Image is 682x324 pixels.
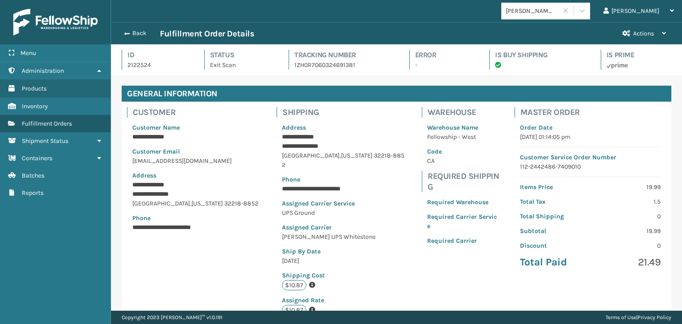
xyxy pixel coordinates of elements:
[294,50,393,60] h4: Tracking Number
[210,50,273,60] h4: Status
[132,172,156,179] span: Address
[282,199,406,208] p: Assigned Carrier Service
[427,156,499,166] p: CA
[427,212,499,231] p: Required Carrier Service
[520,132,661,142] p: [DATE] 01:14:05 pm
[282,305,306,315] p: $10.87
[415,60,474,70] p: -
[427,132,499,142] p: Fellowship - West
[22,154,52,162] span: Containers
[428,171,504,192] h4: Required Shipping
[282,296,406,305] p: Assigned Rate
[415,50,474,60] h4: Error
[520,182,585,192] p: Items Price
[282,271,406,280] p: Shipping Cost
[595,182,661,192] p: 19.99
[427,236,499,245] p: Required Carrier
[282,247,406,256] p: Ship By Date
[341,152,373,159] span: [US_STATE]
[22,85,47,92] span: Products
[132,147,261,156] p: Customer Email
[282,232,406,241] p: [PERSON_NAME] UPS Whitestone
[132,200,190,207] span: [GEOGRAPHIC_DATA]
[22,189,44,197] span: Reports
[520,162,661,171] p: 112-2442486-7409010
[520,212,585,221] p: Total Shipping
[595,241,661,250] p: 0
[22,172,44,179] span: Batches
[127,50,188,60] h4: Id
[606,314,636,320] a: Terms of Use
[22,120,72,127] span: Fulfillment Orders
[520,197,585,206] p: Total Tax
[595,197,661,206] p: 1.5
[282,124,306,131] span: Address
[427,147,499,156] p: Code
[638,314,671,320] a: Privacy Policy
[294,60,393,70] p: 1ZH0R7060324691381
[282,280,306,290] p: $10.87
[132,156,261,166] p: [EMAIL_ADDRESS][DOMAIN_NAME]
[160,28,254,39] h3: Fulfillment Order Details
[495,50,585,60] h4: Is Buy Shipping
[224,200,258,207] span: 32218-8852
[210,60,273,70] p: Exit Scan
[520,123,661,132] p: Order Date
[133,107,266,118] h4: Customer
[427,198,499,207] p: Required Warehouse
[122,311,222,324] p: Copyright 2023 [PERSON_NAME]™ v 1.0.191
[190,200,191,207] span: ,
[615,23,674,44] button: Actions
[22,137,68,145] span: Shipment Status
[282,175,406,184] p: Phone
[132,123,261,132] p: Customer Name
[340,152,341,159] span: ,
[520,241,585,250] p: Discount
[282,152,340,159] span: [GEOGRAPHIC_DATA]
[427,123,499,132] p: Warehouse Name
[428,107,504,118] h4: Warehouse
[520,153,661,162] p: Customer Service Order Number
[13,9,98,36] img: logo
[22,67,64,75] span: Administration
[595,212,661,221] p: 0
[282,223,406,232] p: Assigned Carrier
[520,256,585,269] p: Total Paid
[606,311,671,324] div: |
[22,103,48,110] span: Inventory
[20,49,36,57] span: Menu
[520,226,585,236] p: Subtotal
[127,60,188,70] p: 2122524
[119,29,160,37] button: Back
[520,107,666,118] h4: Master Order
[282,107,411,118] h4: Shipping
[595,226,661,236] p: 19.99
[122,86,671,102] h4: General Information
[506,6,559,16] div: [PERSON_NAME] Brands
[595,256,661,269] p: 21.49
[607,50,671,60] h4: Is Prime
[633,30,654,37] span: Actions
[282,256,406,265] p: [DATE]
[282,208,406,217] p: UPS Ground
[132,213,261,223] p: Phone
[191,200,223,207] span: [US_STATE]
